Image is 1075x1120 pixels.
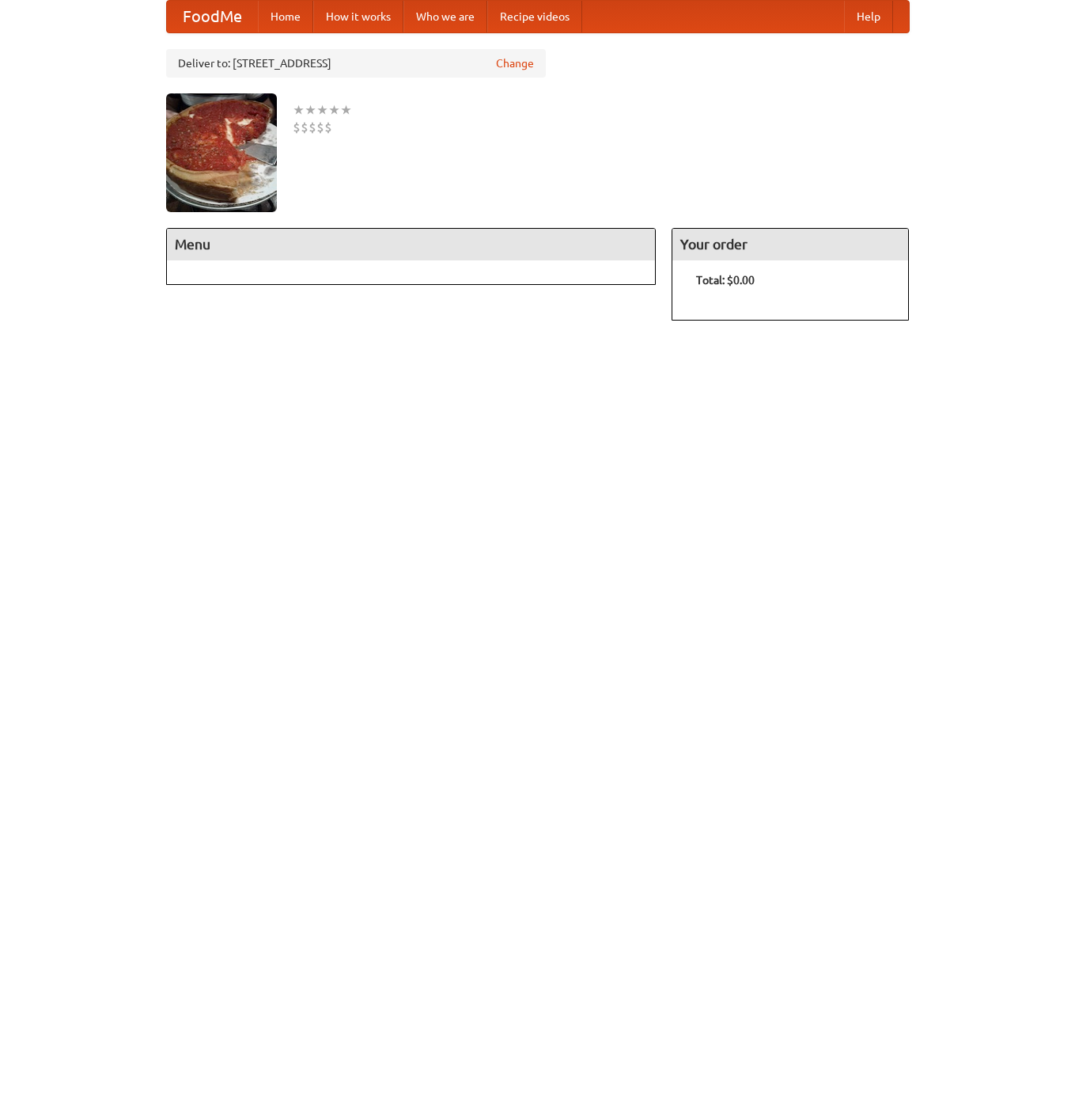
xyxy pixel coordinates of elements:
a: FoodMe [167,1,258,32]
li: ★ [305,101,316,119]
li: $ [324,119,332,136]
h4: Menu [167,229,656,260]
li: $ [308,119,316,136]
a: Home [258,1,313,32]
a: Recipe videos [487,1,582,32]
img: angular.jpg [166,93,277,212]
li: ★ [328,101,340,119]
h4: Your order [672,229,908,260]
li: $ [316,119,324,136]
a: Help [844,1,893,32]
a: Change [496,55,534,71]
a: How it works [313,1,403,32]
div: Deliver to: [STREET_ADDRESS] [166,49,546,78]
li: ★ [340,101,352,119]
li: $ [293,119,301,136]
b: Total: $0.00 [696,274,755,287]
a: Who we are [403,1,487,32]
li: ★ [316,101,328,119]
li: $ [301,119,308,136]
li: ★ [293,101,305,119]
